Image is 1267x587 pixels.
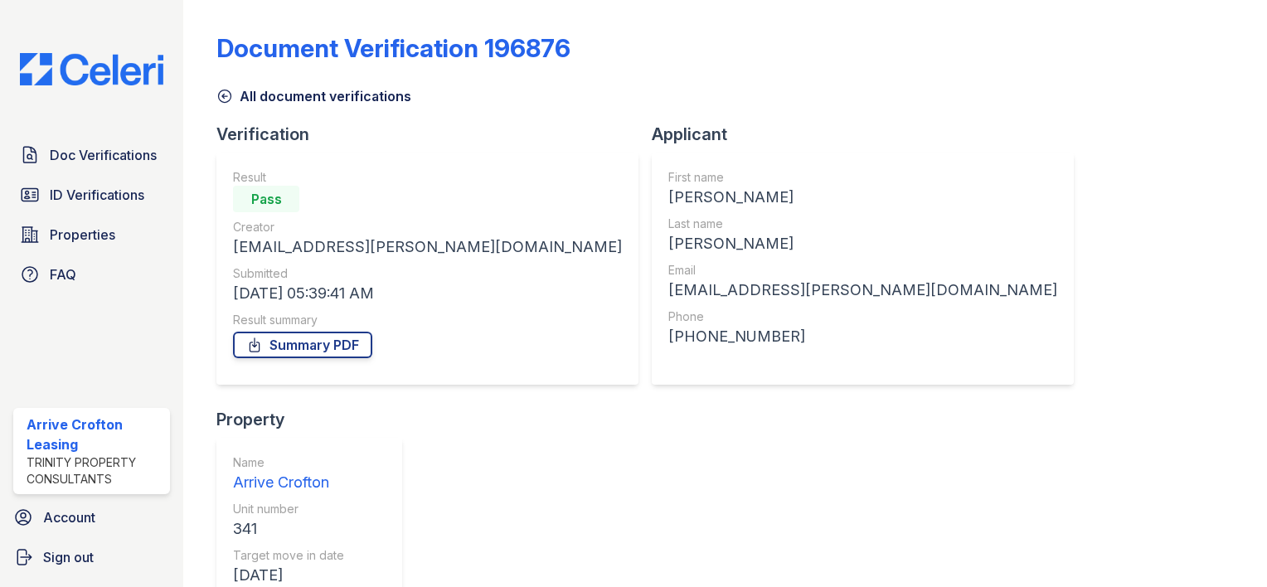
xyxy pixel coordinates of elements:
div: Property [216,408,415,431]
div: [DATE] [233,564,344,587]
div: Submitted [233,265,622,282]
div: First name [668,169,1057,186]
a: FAQ [13,258,170,291]
a: Sign out [7,541,177,574]
div: Name [233,454,344,471]
div: [EMAIL_ADDRESS][PERSON_NAME][DOMAIN_NAME] [668,279,1057,302]
div: Result summary [233,312,622,328]
div: Verification [216,123,652,146]
a: Properties [13,218,170,251]
div: [PERSON_NAME] [668,186,1057,209]
div: [PHONE_NUMBER] [668,325,1057,348]
a: ID Verifications [13,178,170,211]
a: Account [7,501,177,534]
span: ID Verifications [50,185,144,205]
span: Doc Verifications [50,145,157,165]
a: Summary PDF [233,332,372,358]
div: Document Verification 196876 [216,33,570,63]
div: Trinity Property Consultants [27,454,163,488]
div: Applicant [652,123,1087,146]
div: Last name [668,216,1057,232]
div: Result [233,169,622,186]
div: 341 [233,517,344,541]
div: [PERSON_NAME] [668,232,1057,255]
span: Account [43,507,95,527]
a: All document verifications [216,86,411,106]
span: Sign out [43,547,94,567]
a: Doc Verifications [13,138,170,172]
div: Target move in date [233,547,344,564]
img: CE_Logo_Blue-a8612792a0a2168367f1c8372b55b34899dd931a85d93a1a3d3e32e68fde9ad4.png [7,53,177,85]
div: Arrive Crofton [233,471,344,494]
div: Phone [668,308,1057,325]
div: Unit number [233,501,344,517]
span: Properties [50,225,115,245]
div: [EMAIL_ADDRESS][PERSON_NAME][DOMAIN_NAME] [233,235,622,259]
div: Creator [233,219,622,235]
span: FAQ [50,264,76,284]
div: [DATE] 05:39:41 AM [233,282,622,305]
div: Pass [233,186,299,212]
div: Email [668,262,1057,279]
a: Name Arrive Crofton [233,454,344,494]
div: Arrive Crofton Leasing [27,415,163,454]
